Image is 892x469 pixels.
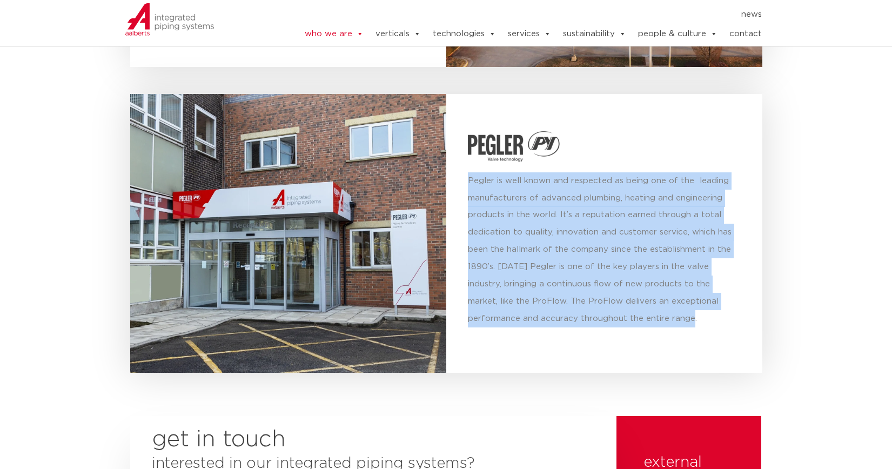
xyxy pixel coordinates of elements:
p: Pegler is well known and respected as being one of the leading manufacturers of advanced plumbing... [468,172,741,328]
a: sustainability [563,23,626,45]
a: news [741,6,762,23]
nav: Menu [272,6,762,23]
a: people & culture [638,23,717,45]
a: who we are [305,23,364,45]
a: technologies [433,23,496,45]
h2: get in touch [152,427,286,453]
a: contact [729,23,762,45]
a: verticals [375,23,421,45]
a: services [508,23,551,45]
